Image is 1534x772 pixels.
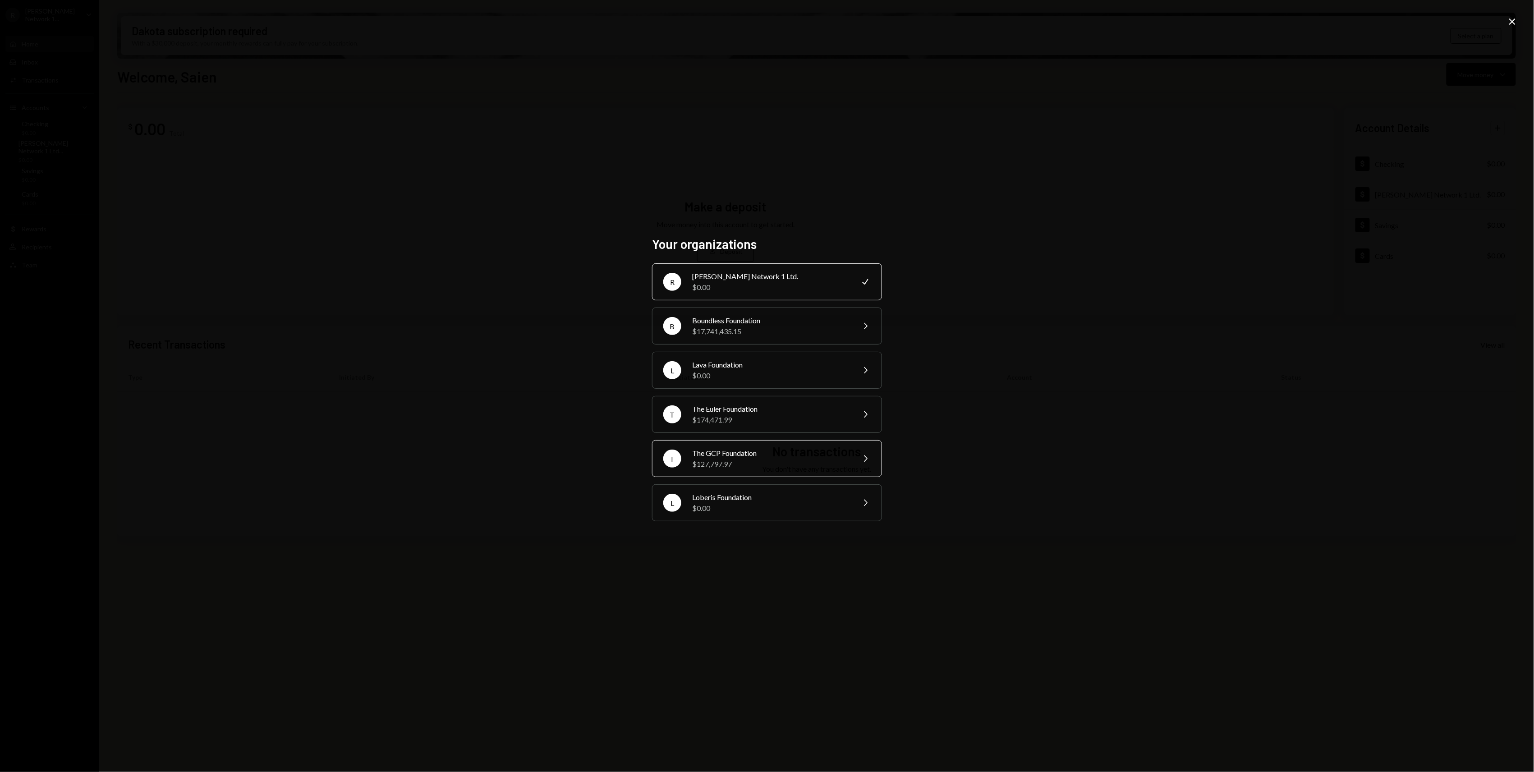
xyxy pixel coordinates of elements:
div: $17,741,435.15 [692,326,849,337]
div: $0.00 [692,282,849,293]
div: Boundless Foundation [692,315,849,326]
h2: Your organizations [652,235,882,253]
div: Lava Foundation [692,359,849,370]
div: T [663,450,681,468]
div: L [663,361,681,379]
div: The Euler Foundation [692,404,849,414]
div: $0.00 [692,503,849,514]
div: $0.00 [692,370,849,381]
div: R [663,273,681,291]
button: LLoberis Foundation$0.00 [652,484,882,521]
button: R[PERSON_NAME] Network 1 Ltd.$0.00 [652,263,882,300]
div: Loberis Foundation [692,492,849,503]
div: T [663,405,681,423]
div: [PERSON_NAME] Network 1 Ltd. [692,271,849,282]
div: B [663,317,681,335]
button: LLava Foundation$0.00 [652,352,882,389]
div: The GCP Foundation [692,448,849,459]
button: TThe GCP Foundation$127,797.97 [652,440,882,477]
div: L [663,494,681,512]
button: BBoundless Foundation$17,741,435.15 [652,308,882,345]
div: $127,797.97 [692,459,849,469]
div: $174,471.99 [692,414,849,425]
button: TThe Euler Foundation$174,471.99 [652,396,882,433]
